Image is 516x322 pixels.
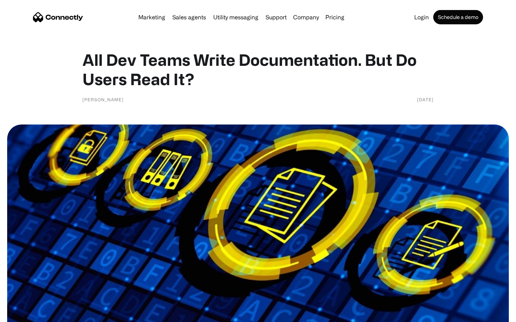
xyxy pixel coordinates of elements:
[82,96,124,103] div: [PERSON_NAME]
[411,14,432,20] a: Login
[169,14,209,20] a: Sales agents
[210,14,261,20] a: Utility messaging
[322,14,347,20] a: Pricing
[417,96,434,103] div: [DATE]
[14,309,43,319] ul: Language list
[263,14,290,20] a: Support
[135,14,168,20] a: Marketing
[33,12,83,23] a: home
[293,12,319,22] div: Company
[82,50,434,89] h1: All Dev Teams Write Documentation. But Do Users Read It?
[433,10,483,24] a: Schedule a demo
[291,12,321,22] div: Company
[7,309,43,319] aside: Language selected: English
